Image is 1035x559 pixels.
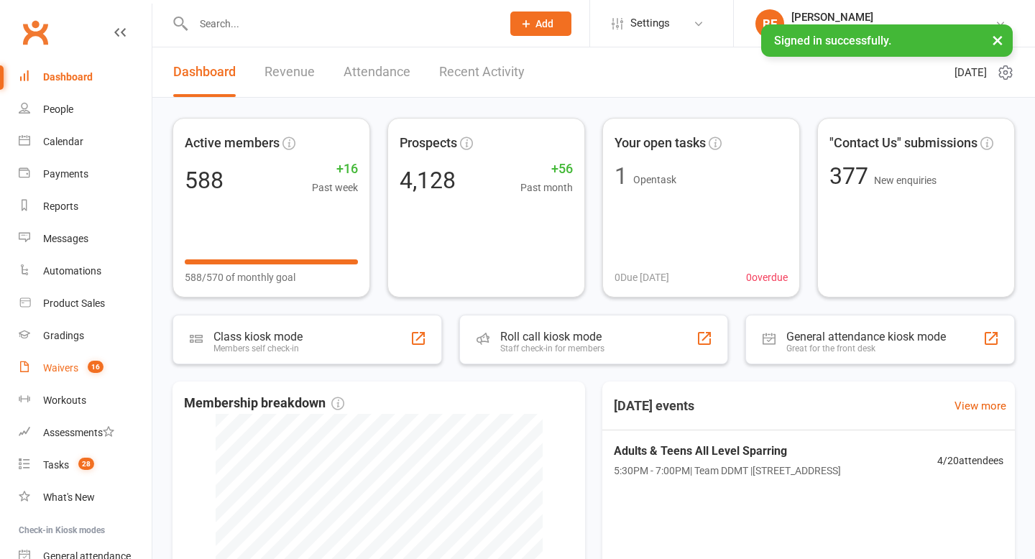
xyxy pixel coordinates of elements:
[19,61,152,93] a: Dashboard
[615,269,669,285] span: 0 Due [DATE]
[786,343,946,354] div: Great for the front desk
[185,269,295,285] span: 588/570 of monthly goal
[43,297,105,309] div: Product Sales
[19,320,152,352] a: Gradings
[615,133,706,154] span: Your open tasks
[874,175,937,186] span: New enquiries
[17,14,53,50] a: Clubworx
[615,165,627,188] div: 1
[19,481,152,514] a: What's New
[43,136,83,147] div: Calendar
[88,361,103,373] span: 16
[439,47,525,97] a: Recent Activity
[510,11,571,36] button: Add
[633,174,676,185] span: Open task
[829,133,977,154] span: "Contact Us" submissions
[786,330,946,343] div: General attendance kiosk mode
[43,330,84,341] div: Gradings
[264,47,315,97] a: Revenue
[19,449,152,481] a: Tasks 28
[535,18,553,29] span: Add
[614,463,841,479] span: 5:30PM - 7:00PM | Team DDMT | [STREET_ADDRESS]
[312,159,358,180] span: +16
[774,34,891,47] span: Signed in successfully.
[954,64,987,81] span: [DATE]
[43,427,114,438] div: Assessments
[500,330,604,343] div: Roll call kiosk mode
[19,223,152,255] a: Messages
[43,459,69,471] div: Tasks
[189,14,492,34] input: Search...
[19,352,152,384] a: Waivers 16
[43,233,88,244] div: Messages
[400,133,457,154] span: Prospects
[614,442,841,461] span: Adults & Teens All Level Sparring
[43,394,86,406] div: Workouts
[630,7,670,40] span: Settings
[520,159,573,180] span: +56
[312,180,358,195] span: Past week
[78,458,94,470] span: 28
[19,126,152,158] a: Calendar
[19,287,152,320] a: Product Sales
[43,491,95,503] div: What's New
[43,200,78,212] div: Reports
[43,71,93,83] div: Dashboard
[43,103,73,115] div: People
[185,133,280,154] span: Active members
[184,393,344,414] span: Membership breakdown
[19,93,152,126] a: People
[173,47,236,97] a: Dashboard
[746,269,788,285] span: 0 overdue
[985,24,1011,55] button: ×
[937,453,1003,468] span: 4 / 20 attendees
[954,397,1006,415] a: View more
[43,168,88,180] div: Payments
[791,24,995,37] div: Double Dose Muay Thai [GEOGRAPHIC_DATA]
[500,343,604,354] div: Staff check-in for members
[19,417,152,449] a: Assessments
[344,47,410,97] a: Attendance
[43,265,101,277] div: Automations
[185,169,224,192] div: 588
[19,255,152,287] a: Automations
[19,384,152,417] a: Workouts
[19,158,152,190] a: Payments
[791,11,995,24] div: [PERSON_NAME]
[19,190,152,223] a: Reports
[755,9,784,38] div: BF
[400,169,456,192] div: 4,128
[520,180,573,195] span: Past month
[213,330,303,343] div: Class kiosk mode
[602,393,706,419] h3: [DATE] events
[43,362,78,374] div: Waivers
[213,343,303,354] div: Members self check-in
[829,162,874,190] span: 377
